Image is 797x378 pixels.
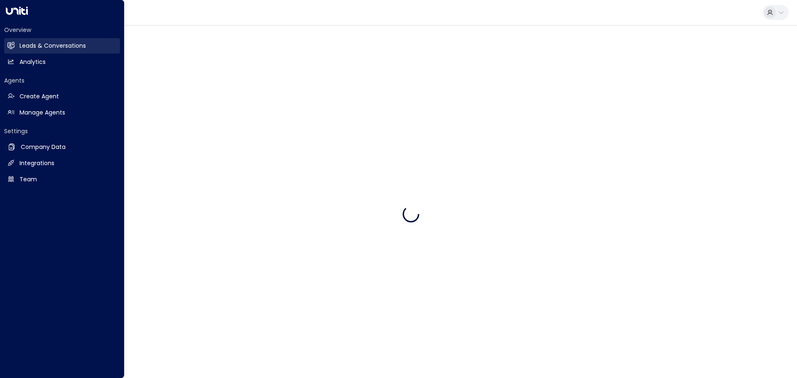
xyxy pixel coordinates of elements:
[20,175,37,184] h2: Team
[20,159,54,168] h2: Integrations
[20,92,59,101] h2: Create Agent
[4,89,120,104] a: Create Agent
[4,54,120,70] a: Analytics
[4,172,120,187] a: Team
[4,139,120,155] a: Company Data
[21,143,66,151] h2: Company Data
[20,41,86,50] h2: Leads & Conversations
[4,156,120,171] a: Integrations
[4,38,120,54] a: Leads & Conversations
[20,108,65,117] h2: Manage Agents
[4,127,120,135] h2: Settings
[20,58,46,66] h2: Analytics
[4,76,120,85] h2: Agents
[4,26,120,34] h2: Overview
[4,105,120,120] a: Manage Agents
